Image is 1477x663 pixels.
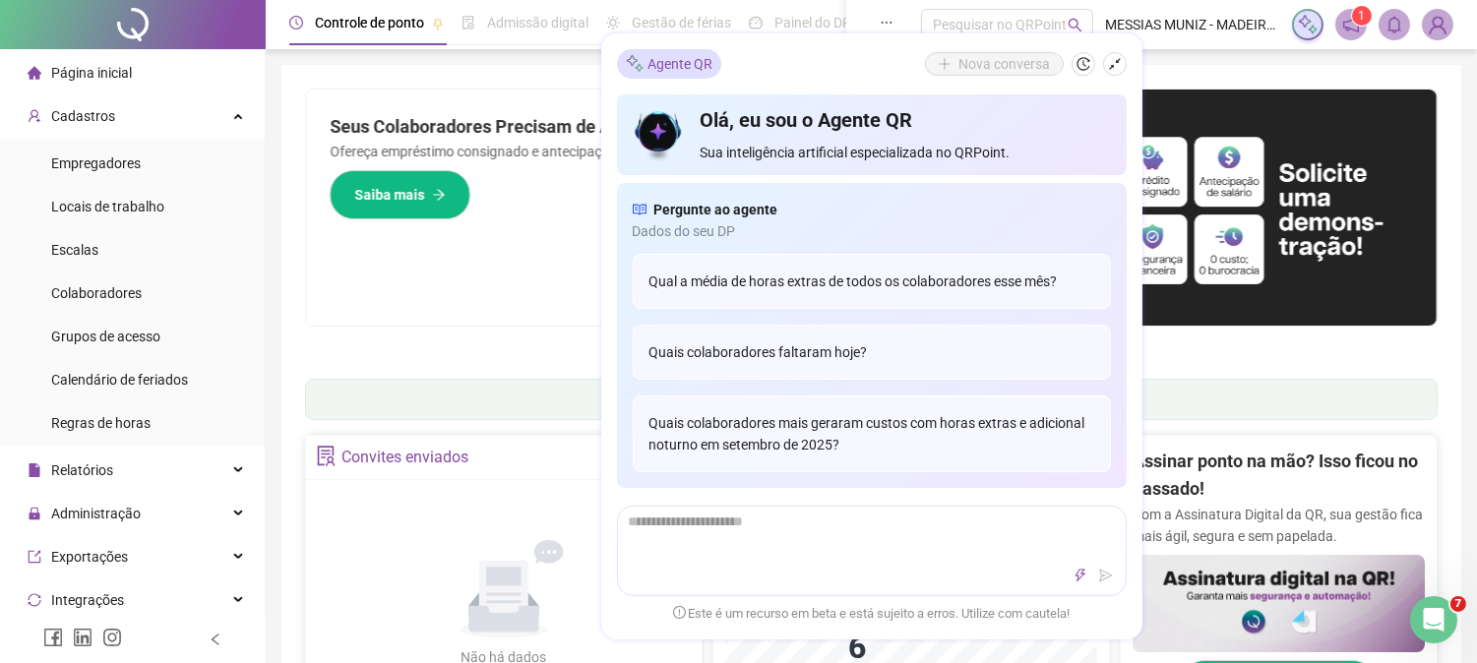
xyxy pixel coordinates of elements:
[673,604,1071,624] span: Este é um recurso em beta e está sujeito a erros. Utilize com cautela!
[51,199,164,214] span: Locais de trabalho
[330,113,848,141] h2: Seus Colaboradores Precisam de Apoio Financeiro?
[1105,14,1280,35] span: MESSIAS MUNIZ - MADEIREIRA DO MESSIAS LTDA ME
[43,628,63,647] span: facebook
[28,66,41,80] span: home
[316,446,337,466] span: solution
[51,285,142,301] span: Colaboradores
[1094,564,1118,587] button: send
[330,141,848,162] p: Ofereça empréstimo consignado e antecipação salarial com o QRPoint Crédito.
[1108,57,1122,71] span: shrink
[700,106,1110,134] h4: Olá, eu sou o Agente QR
[1352,6,1372,26] sup: 1
[28,109,41,123] span: user-add
[1342,16,1360,33] span: notification
[633,395,1111,472] div: Quais colaboradores mais geraram custos com horas extras e adicional noturno em setembro de 2025?
[432,18,444,30] span: pushpin
[1133,448,1425,504] h2: Assinar ponto na mão? Isso ficou no passado!
[925,52,1064,76] button: Nova conversa
[1385,16,1403,33] span: bell
[73,628,92,647] span: linkedin
[487,15,588,30] span: Admissão digital
[1359,9,1366,23] span: 1
[28,507,41,520] span: lock
[28,593,41,607] span: sync
[1133,555,1425,652] img: banner%2F02c71560-61a6-44d4-94b9-c8ab97240462.png
[673,606,686,619] span: exclamation-circle
[633,106,685,163] img: icon
[1423,10,1452,39] img: 72769
[632,15,731,30] span: Gestão de férias
[315,15,424,30] span: Controle de ponto
[1133,504,1425,547] p: Com a Assinatura Digital da QR, sua gestão fica mais ágil, segura e sem papelada.
[51,372,188,388] span: Calendário de feriados
[51,65,132,81] span: Página inicial
[633,199,646,220] span: read
[1410,596,1457,643] iframe: Intercom live chat
[432,188,446,202] span: arrow-right
[51,506,141,521] span: Administração
[633,325,1111,380] div: Quais colaboradores faltaram hoje?
[654,199,778,220] span: Pergunte ao agente
[749,16,763,30] span: dashboard
[1077,57,1090,71] span: history
[102,628,122,647] span: instagram
[51,242,98,258] span: Escalas
[633,254,1111,309] div: Qual a média de horas extras de todos os colaboradores esse mês?
[617,49,721,79] div: Agente QR
[606,16,620,30] span: sun
[774,15,851,30] span: Painel do DP
[872,90,1438,326] img: banner%2F11e687cd-1386-4cbd-b13b-7bd81425532d.png
[28,463,41,477] span: file
[209,633,222,646] span: left
[1074,569,1087,582] span: thunderbolt
[700,142,1110,163] span: Sua inteligência artificial especializada no QRPoint.
[462,16,475,30] span: file-done
[289,16,303,30] span: clock-circle
[51,108,115,124] span: Cadastros
[1069,564,1092,587] button: thunderbolt
[51,592,124,608] span: Integrações
[51,549,128,565] span: Exportações
[341,441,468,474] div: Convites enviados
[633,220,1111,242] span: Dados do seu DP
[880,16,893,30] span: ellipsis
[1297,14,1319,35] img: sparkle-icon.fc2bf0ac1784a2077858766a79e2daf3.svg
[51,462,113,478] span: Relatórios
[1450,596,1466,612] span: 7
[51,415,151,431] span: Regras de horas
[28,550,41,564] span: export
[1068,18,1082,32] span: search
[51,329,160,344] span: Grupos de acesso
[330,170,470,219] button: Saiba mais
[625,53,645,74] img: sparkle-icon.fc2bf0ac1784a2077858766a79e2daf3.svg
[354,184,424,206] span: Saiba mais
[51,155,141,171] span: Empregadores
